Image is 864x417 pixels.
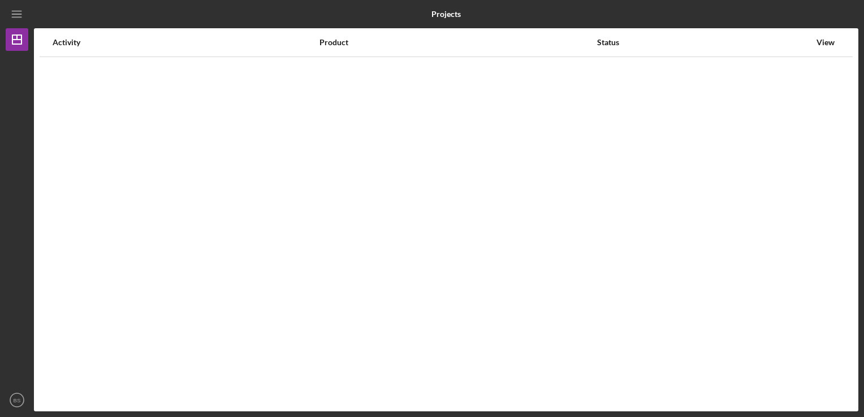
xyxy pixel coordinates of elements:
[431,10,461,19] b: Projects
[597,38,810,47] div: Status
[53,38,318,47] div: Activity
[14,397,21,403] text: BS
[319,38,596,47] div: Product
[811,38,840,47] div: View
[6,389,28,411] button: BS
